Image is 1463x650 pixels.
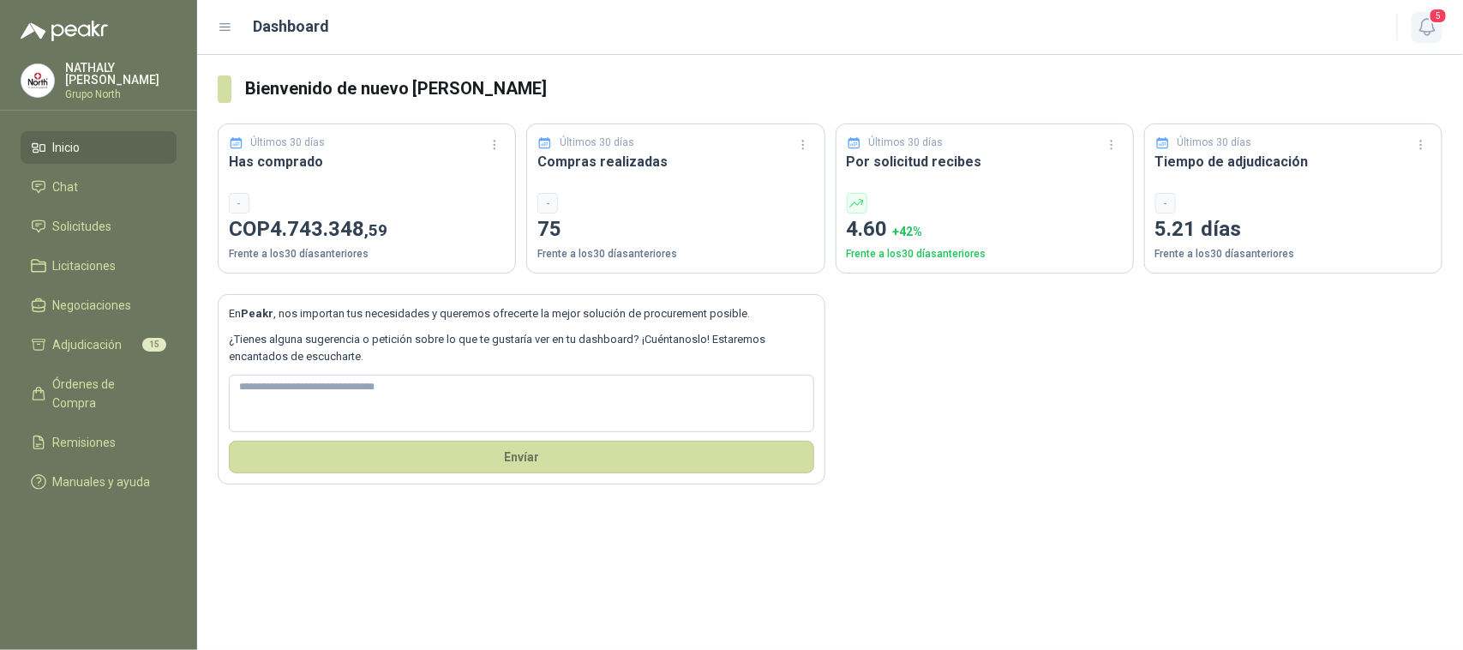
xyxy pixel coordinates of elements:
h3: Por solicitud recibes [847,151,1123,172]
img: Company Logo [21,64,54,97]
p: Grupo North [65,89,177,99]
h3: Compras realizadas [537,151,813,172]
button: Envíar [229,441,814,473]
h3: Bienvenido de nuevo [PERSON_NAME] [245,75,1442,102]
h3: Has comprado [229,151,505,172]
a: Adjudicación15 [21,328,177,361]
a: Manuales y ayuda [21,466,177,498]
p: Últimos 30 días [560,135,634,151]
p: Frente a los 30 días anteriores [537,246,813,262]
p: ¿Tienes alguna sugerencia o petición sobre lo que te gustaría ver en tu dashboard? ¡Cuéntanoslo! ... [229,331,814,366]
span: 4.743.348 [270,217,387,241]
p: Frente a los 30 días anteriores [847,246,1123,262]
p: COP [229,214,505,246]
a: Solicitudes [21,210,177,243]
div: - [1155,193,1176,214]
span: 15 [142,338,166,352]
p: NATHALY [PERSON_NAME] [65,62,177,86]
span: Inicio [53,138,81,157]
p: 5.21 días [1155,214,1431,246]
span: Negociaciones [53,296,132,315]
a: Licitaciones [21,250,177,282]
p: Frente a los 30 días anteriores [229,246,505,262]
span: Licitaciones [53,256,117,275]
div: - [537,193,558,214]
p: Últimos 30 días [1177,135,1251,151]
p: Frente a los 30 días anteriores [1155,246,1431,262]
a: Chat [21,171,177,203]
span: Remisiones [53,433,117,452]
button: 5 [1412,12,1442,43]
a: Negociaciones [21,289,177,322]
span: Chat [53,178,79,196]
b: Peakr [241,307,273,320]
span: ,59 [364,220,387,240]
span: + 42 % [893,225,923,238]
img: Logo peakr [21,21,108,41]
p: Últimos 30 días [868,135,943,151]
p: Últimos 30 días [251,135,326,151]
span: Adjudicación [53,335,123,354]
span: 5 [1429,8,1448,24]
p: 4.60 [847,214,1123,246]
span: Solicitudes [53,217,112,236]
a: Órdenes de Compra [21,368,177,419]
span: Manuales y ayuda [53,472,151,491]
p: 75 [537,214,813,246]
a: Inicio [21,131,177,164]
h1: Dashboard [254,15,330,39]
div: - [229,193,249,214]
h3: Tiempo de adjudicación [1155,151,1431,172]
p: En , nos importan tus necesidades y queremos ofrecerte la mejor solución de procurement posible. [229,305,814,322]
span: Órdenes de Compra [53,375,160,412]
a: Remisiones [21,426,177,459]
